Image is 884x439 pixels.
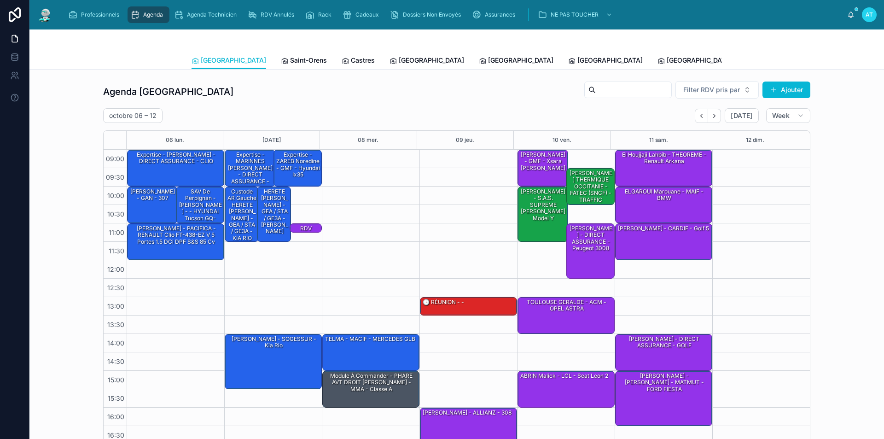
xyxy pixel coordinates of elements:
[166,131,184,149] button: 06 lun.
[617,224,710,233] div: [PERSON_NAME] - CARDIF - golf 5
[387,6,467,23] a: Dossiers Non Envoyés
[519,372,609,380] div: ABRIN Malick - LCL - Seat leon 2
[616,187,712,223] div: ELGAROUI Marouane - MAIF - BMW
[104,155,127,163] span: 09:00
[128,6,169,23] a: Agenda
[105,192,127,199] span: 10:00
[518,150,568,186] div: [PERSON_NAME] - GMF - Xsara [PERSON_NAME]
[519,298,614,313] div: TOULOUSE GERALDE - ACM - OPEL ASTRA
[274,150,322,186] div: Expertise - ZAREB Noredine - GMF - hyundai ix35
[762,82,810,98] button: Ajouter
[616,224,712,260] div: [PERSON_NAME] - CARDIF - golf 5
[399,56,464,65] span: [GEOGRAPHIC_DATA]
[201,56,266,65] span: [GEOGRAPHIC_DATA]
[568,52,643,70] a: [GEOGRAPHIC_DATA]
[225,187,258,241] div: Custode AR Gauche HERETE [PERSON_NAME] - GEA / STA / GE3A - KIA RIO
[403,11,461,18] span: Dossiers Non Envoyés
[225,150,275,186] div: Expertise - MARINNES [PERSON_NAME] - DIRECT ASSURANCE - OPEL tigra
[128,187,177,223] div: [PERSON_NAME] - GAN - 307
[104,173,127,181] span: 09:30
[342,52,375,70] a: Castres
[351,56,375,65] span: Castres
[616,334,712,370] div: [PERSON_NAME] - DIRECT ASSURANCE - GOLF
[105,376,127,384] span: 15:00
[617,187,711,203] div: ELGAROUI Marouane - MAIF - BMW
[129,151,223,166] div: Expertise - [PERSON_NAME] - DIRECT ASSURANCE - CLIO
[518,187,568,241] div: [PERSON_NAME] - S.A.S. SUPREME [PERSON_NAME] Model Y
[617,335,711,350] div: [PERSON_NAME] - DIRECT ASSURANCE - GOLF
[105,413,127,421] span: 16:00
[192,52,266,70] a: [GEOGRAPHIC_DATA]
[519,187,567,222] div: [PERSON_NAME] - S.A.S. SUPREME [PERSON_NAME] Model Y
[291,224,321,266] div: RDV FICTIF Armel Banzadio 6 13 65 08 00 - - 308
[225,334,321,389] div: [PERSON_NAME] - SOGESSUR - Kia rio
[422,298,465,306] div: 🕒 RÉUNION - -
[567,224,615,278] div: [PERSON_NAME] - DIRECT ASSURANCE - Peugeot 3008
[683,85,740,94] span: Filter RDV pris par
[227,187,258,242] div: Custode AR Gauche HERETE [PERSON_NAME] - GEA / STA / GE3A - KIA RIO
[519,151,567,172] div: [PERSON_NAME] - GMF - Xsara [PERSON_NAME]
[422,409,512,417] div: [PERSON_NAME] - ALLIANZ - 308
[323,334,419,370] div: TELMA - MACIF - MERCEDES GLB
[488,56,553,65] span: [GEOGRAPHIC_DATA]
[81,11,119,18] span: Professionnels
[725,108,758,123] button: [DATE]
[109,111,157,120] h2: octobre 06 – 12
[746,131,764,149] button: 12 dim.
[129,224,223,246] div: [PERSON_NAME] - PACIFICA - RENAULT Clio FT-438-EZ V 5 Portes 1.5 dCi DPF S&S 85 cv
[649,131,668,149] button: 11 sam.
[568,169,614,204] div: [PERSON_NAME] THERMIQUE OCCITANIE - FATEC (SNCF) - TRAFFIC
[128,150,224,186] div: Expertise - [PERSON_NAME] - DIRECT ASSURANCE - CLIO
[766,108,810,123] button: Week
[616,371,712,426] div: [PERSON_NAME] - [PERSON_NAME] - MATMUT - FORD FIESTA
[103,85,233,98] h1: Agenda [GEOGRAPHIC_DATA]
[390,52,464,70] a: [GEOGRAPHIC_DATA]
[772,111,790,120] span: Week
[695,109,708,123] button: Back
[105,394,127,402] span: 15:30
[227,335,321,350] div: [PERSON_NAME] - SOGESSUR - Kia rio
[105,210,127,218] span: 10:30
[358,131,378,149] div: 08 mer.
[128,224,224,260] div: [PERSON_NAME] - PACIFICA - RENAULT Clio FT-438-EZ V 5 Portes 1.5 dCi DPF S&S 85 cv
[485,11,515,18] span: Assurances
[616,150,712,186] div: El Houjjaji Lahbib - THEOREME - Renault Arkana
[187,11,237,18] span: Agenda Technicien
[657,52,732,70] a: [GEOGRAPHIC_DATA]
[262,131,281,149] button: [DATE]
[61,5,847,25] div: scrollable content
[708,109,721,123] button: Next
[178,187,224,249] div: SAV de Perpignan - [PERSON_NAME] - - HYUNDAI Tucson GQ-606-MF IV 1.6 TGDi 16V 230 Hybrid 2WD 179 ...
[568,224,614,253] div: [PERSON_NAME] - DIRECT ASSURANCE - Peugeot 3008
[324,335,416,343] div: TELMA - MACIF - MERCEDES GLB
[257,187,291,241] div: HERETE [PERSON_NAME] - GEA / STA / GE3A - [PERSON_NAME]
[105,284,127,292] span: 12:30
[518,371,614,407] div: ABRIN Malick - LCL - Seat leon 2
[535,6,617,23] a: NE PAS TOUCHER
[37,7,53,22] img: App logo
[106,247,127,255] span: 11:30
[324,372,419,393] div: Module à commander - PHARE AVT DROIT [PERSON_NAME] - MMA - classe A
[105,339,127,347] span: 14:00
[355,11,379,18] span: Cadeaux
[171,6,243,23] a: Agenda Technicien
[731,111,752,120] span: [DATE]
[302,6,338,23] a: Rack
[105,431,127,439] span: 16:30
[567,169,615,205] div: [PERSON_NAME] THERMIQUE OCCITANIE - FATEC (SNCF) - TRAFFIC
[479,52,553,70] a: [GEOGRAPHIC_DATA]
[290,56,327,65] span: Saint-Orens
[105,321,127,328] span: 13:30
[552,131,571,149] button: 10 ven.
[275,151,321,179] div: Expertise - ZAREB Noredine - GMF - hyundai ix35
[469,6,522,23] a: Assurances
[340,6,385,23] a: Cadeaux
[617,372,711,393] div: [PERSON_NAME] - [PERSON_NAME] - MATMUT - FORD FIESTA
[105,302,127,310] span: 13:00
[227,151,274,192] div: Expertise - MARINNES [PERSON_NAME] - DIRECT ASSURANCE - OPEL tigra
[105,265,127,273] span: 12:00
